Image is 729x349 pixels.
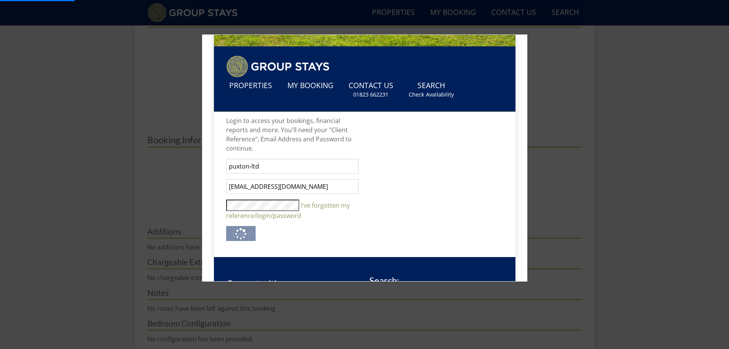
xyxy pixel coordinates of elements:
span: Login [232,229,250,238]
a: Contact Us01823 662231 [346,77,396,102]
a: My Booking [284,77,336,95]
button: Login [226,226,256,241]
a: Properties [226,77,275,95]
h3: Search: [369,275,503,285]
small: Check Availability [409,91,454,98]
input: Email [226,179,359,194]
small: 01823 662231 [353,91,388,98]
a: SearchCheck Availability [406,77,457,102]
img: Group Stays [226,56,329,77]
input: Account Reference [226,159,359,174]
p: Login to access your bookings, financial reports and more. You'll need your "Client Reference", E... [226,116,359,153]
h3: Connect with us: [226,279,292,288]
